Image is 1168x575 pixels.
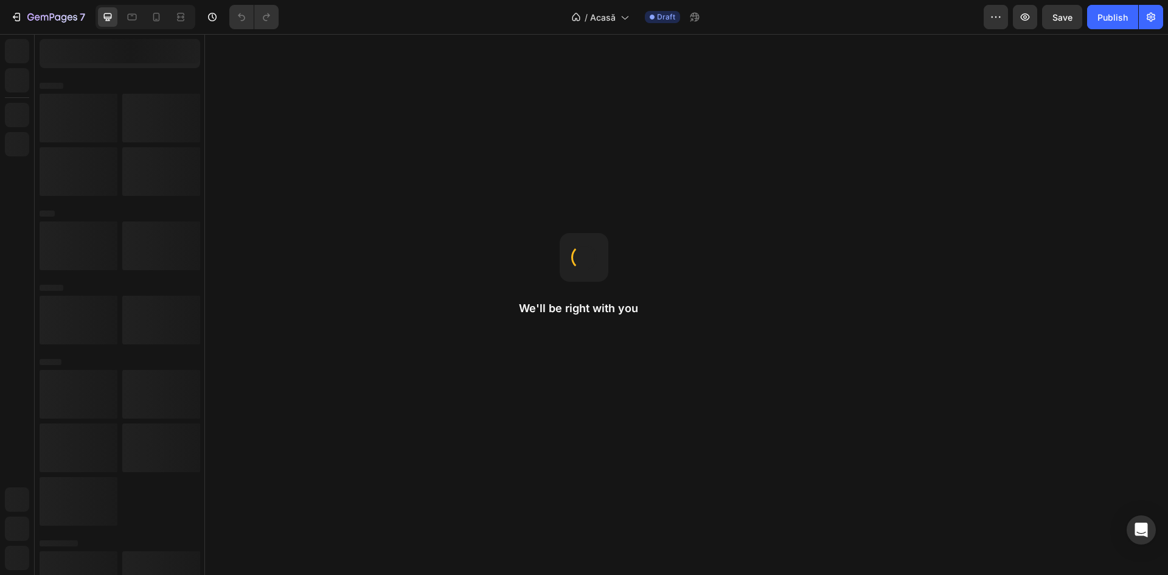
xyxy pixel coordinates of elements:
[1042,5,1082,29] button: Save
[590,11,616,24] span: Acasă
[1127,515,1156,545] div: Open Intercom Messenger
[519,301,649,316] h2: We'll be right with you
[1097,11,1128,24] div: Publish
[229,5,279,29] div: Undo/Redo
[5,5,91,29] button: 7
[1052,12,1072,23] span: Save
[657,12,675,23] span: Draft
[80,10,85,24] p: 7
[585,11,588,24] span: /
[1087,5,1138,29] button: Publish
